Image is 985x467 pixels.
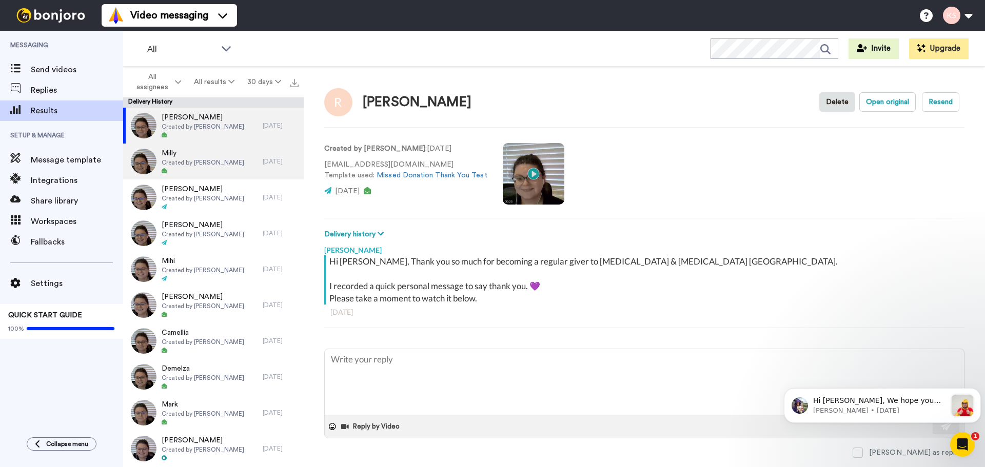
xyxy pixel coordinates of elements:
img: c457e266-dcbb-47f6-a755-ecf246107d06-thumb.jpg [131,400,156,425]
span: Results [31,105,123,117]
button: Invite [849,38,899,59]
img: b5915367-558a-4f94-bfab-c4f55c01d46a-thumb.jpg [131,149,156,174]
span: Workspaces [31,215,123,228]
span: [PERSON_NAME] [162,292,244,302]
a: DemelzaCreated by [PERSON_NAME][DATE] [123,359,304,395]
span: Integrations [31,174,123,187]
div: [DATE] [263,229,299,237]
span: Created by [PERSON_NAME] [162,445,244,454]
div: [DATE] [330,307,958,317]
iframe: Intercom live chat [950,432,975,457]
span: All assignees [131,72,173,92]
img: aded255e-a173-47e9-9c1f-62f6f3deb4ec-thumb.jpg [131,256,156,282]
button: Export all results that match these filters now. [287,74,302,90]
span: Created by [PERSON_NAME] [162,410,244,418]
img: bj-logo-header-white.svg [12,8,89,23]
button: Delete [819,92,855,112]
button: Collapse menu [27,437,96,451]
div: Delivery History [123,97,304,108]
img: c2524894-d274-4e56-9196-eab548ffb21e-thumb.jpg [131,328,156,354]
a: MillyCreated by [PERSON_NAME][DATE] [123,144,304,179]
button: Reply by Video [340,419,403,434]
a: [PERSON_NAME]Created by [PERSON_NAME][DATE] [123,287,304,323]
span: Milly [162,148,244,158]
span: Created by [PERSON_NAME] [162,338,244,346]
span: 1 [971,432,979,440]
div: Hi [PERSON_NAME], Thank you so much for becoming a regular giver to [MEDICAL_DATA] & [MEDICAL_DAT... [329,255,962,304]
a: [PERSON_NAME]Created by [PERSON_NAME][DATE] [123,179,304,215]
div: [DATE] [263,409,299,417]
span: Send videos [31,64,123,76]
button: Resend [922,92,959,112]
button: Upgrade [909,38,969,59]
span: Created by [PERSON_NAME] [162,123,244,131]
span: Created by [PERSON_NAME] [162,266,244,274]
div: [PERSON_NAME] [324,240,964,255]
a: MihiCreated by [PERSON_NAME][DATE] [123,251,304,287]
span: Mark [162,399,244,410]
img: cf7f1f95-8513-4b0f-a4b8-5573dafe535f-thumb.jpg [131,220,156,246]
img: export.svg [290,79,299,87]
div: [DATE] [263,373,299,381]
span: Camellia [162,328,244,338]
span: Video messaging [130,8,208,23]
a: [PERSON_NAME]Created by [PERSON_NAME][DATE] [123,215,304,251]
strong: Created by [PERSON_NAME] [324,145,425,152]
p: : [DATE] [324,144,487,154]
img: 3603d87c-be79-4a80-b90c-0a08c4f60956-thumb.jpg [131,113,156,138]
span: Demelza [162,363,244,374]
a: [PERSON_NAME]Created by [PERSON_NAME][DATE] [123,431,304,466]
div: [DATE] [263,301,299,309]
div: [DATE] [263,121,299,130]
span: Fallbacks [31,236,123,248]
span: [DATE] [335,188,360,195]
div: [DATE] [263,193,299,201]
span: 100% [8,324,24,333]
img: Image of Robert [324,88,352,116]
p: [EMAIL_ADDRESS][DOMAIN_NAME] Template used: [324,159,487,181]
div: [DATE] [263,444,299,453]
span: Created by [PERSON_NAME] [162,230,244,238]
iframe: Intercom notifications message [780,368,985,439]
span: [PERSON_NAME] [162,220,244,230]
div: [DATE] [263,265,299,273]
span: Mihi [162,256,244,266]
span: [PERSON_NAME] [162,184,244,194]
a: MarkCreated by [PERSON_NAME][DATE] [123,395,304,431]
span: Settings [31,277,123,290]
button: All assignees [125,68,188,96]
span: Created by [PERSON_NAME] [162,302,244,310]
img: vm-color.svg [108,7,124,24]
span: [PERSON_NAME] [162,112,244,123]
a: [PERSON_NAME]Created by [PERSON_NAME][DATE] [123,108,304,144]
button: Open original [859,92,916,112]
img: 18b6345f-b7a6-44e0-9d2b-719bf6e0c5ad-thumb.jpg [131,185,156,210]
span: Message template [31,154,123,166]
img: a47c9e49-8380-418a-afd2-65fc8716170d-thumb.jpg [131,292,156,318]
span: All [147,43,216,55]
button: Delivery history [324,229,387,240]
div: [DATE] [263,337,299,345]
img: 4c79f62e-ed19-4f4c-a869-006d948f6a9f-thumb.jpg [131,436,156,461]
span: Collapse menu [46,440,88,448]
div: [PERSON_NAME] [363,95,471,110]
span: Created by [PERSON_NAME] [162,194,244,202]
span: Created by [PERSON_NAME] [162,158,244,167]
a: Missed Donation Thank You Test [377,172,487,179]
img: a6a1a529-9424-48d6-acbf-c7e51891a97f-thumb.jpg [131,364,156,390]
span: Created by [PERSON_NAME] [162,374,244,382]
button: All results [188,73,241,91]
button: 30 days [241,73,287,91]
span: Share library [31,195,123,207]
div: [PERSON_NAME] as replied [869,448,964,458]
div: [DATE] [263,157,299,166]
span: [PERSON_NAME] [162,435,244,445]
a: CamelliaCreated by [PERSON_NAME][DATE] [123,323,304,359]
span: Replies [31,84,123,96]
span: QUICK START GUIDE [8,312,82,319]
